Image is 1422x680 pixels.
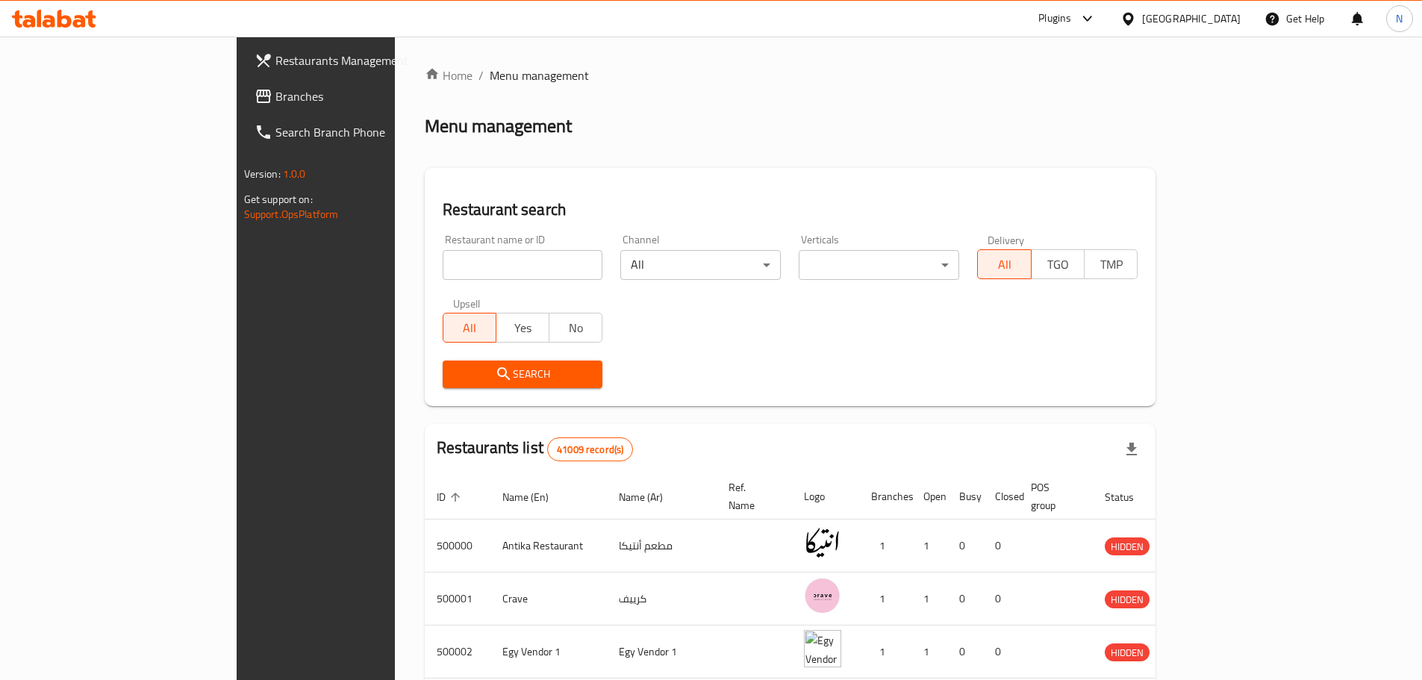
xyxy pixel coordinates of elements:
button: Search [443,361,603,388]
td: 0 [983,520,1019,573]
span: Restaurants Management [275,52,462,69]
span: HIDDEN [1105,644,1150,661]
td: Egy Vendor 1 [490,626,607,679]
div: Plugins [1038,10,1071,28]
img: Crave [804,577,841,614]
td: 0 [983,573,1019,626]
h2: Restaurants list [437,437,634,461]
span: Branches [275,87,462,105]
button: All [443,313,496,343]
span: Ref. Name [729,478,774,514]
button: All [977,249,1031,279]
td: 1 [911,520,947,573]
div: HIDDEN [1105,537,1150,555]
span: HIDDEN [1105,591,1150,608]
button: No [549,313,602,343]
nav: breadcrumb [425,66,1156,84]
div: HIDDEN [1105,590,1150,608]
td: كرييف [607,573,717,626]
span: TGO [1038,254,1079,275]
td: 0 [983,626,1019,679]
th: Closed [983,474,1019,520]
td: Egy Vendor 1 [607,626,717,679]
div: HIDDEN [1105,643,1150,661]
div: [GEOGRAPHIC_DATA] [1142,10,1241,27]
label: Upsell [453,298,481,308]
h2: Menu management [425,114,572,138]
span: Status [1105,488,1153,506]
td: Antika Restaurant [490,520,607,573]
a: Branches [243,78,474,114]
th: Open [911,474,947,520]
li: / [478,66,484,84]
span: No [555,317,596,339]
span: Search [455,365,591,384]
td: 1 [859,573,911,626]
a: Support.OpsPlatform [244,205,339,224]
a: Search Branch Phone [243,114,474,150]
span: All [449,317,490,339]
td: 0 [947,573,983,626]
span: POS group [1031,478,1075,514]
span: TMP [1091,254,1132,275]
span: All [984,254,1025,275]
button: TMP [1084,249,1138,279]
h2: Restaurant search [443,199,1138,221]
span: ID [437,488,465,506]
span: Search Branch Phone [275,123,462,141]
span: Get support on: [244,190,313,209]
div: ​ [799,250,959,280]
td: 1 [911,573,947,626]
td: 1 [859,520,911,573]
td: مطعم أنتيكا [607,520,717,573]
span: Name (Ar) [619,488,682,506]
label: Delivery [988,234,1025,245]
div: Total records count [547,437,633,461]
span: 1.0.0 [283,164,306,184]
img: Egy Vendor 1 [804,630,841,667]
img: Antika Restaurant [804,524,841,561]
td: 0 [947,626,983,679]
input: Search for restaurant name or ID.. [443,250,603,280]
a: Restaurants Management [243,43,474,78]
td: 1 [859,626,911,679]
span: 41009 record(s) [548,443,632,457]
span: N [1396,10,1403,27]
td: Crave [490,573,607,626]
span: HIDDEN [1105,538,1150,555]
span: Menu management [490,66,589,84]
button: Yes [496,313,549,343]
span: Name (En) [502,488,568,506]
td: 0 [947,520,983,573]
td: 1 [911,626,947,679]
th: Branches [859,474,911,520]
div: Export file [1114,431,1150,467]
th: Busy [947,474,983,520]
span: Yes [502,317,543,339]
div: All [620,250,781,280]
span: Version: [244,164,281,184]
th: Logo [792,474,859,520]
button: TGO [1031,249,1085,279]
